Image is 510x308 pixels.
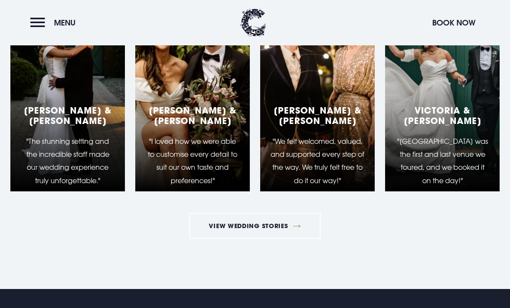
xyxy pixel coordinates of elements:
p: "I loved how we were able to customise every detail to suit our own taste and preferences!" [146,135,239,187]
p: "We felt welcomed, valued, and supported every step of the way. We truly felt free to do it our w... [271,135,364,187]
span: Menu [54,18,76,28]
p: "The stunning setting and the incredible staff made our wedding experience truly unforgettable." [21,135,115,187]
button: Book Now [428,13,480,32]
h5: [PERSON_NAME] & [PERSON_NAME] [271,105,364,126]
p: "[GEOGRAPHIC_DATA] was the first and last venue we toured, and we booked it on the day!" [395,135,489,187]
button: Menu [30,13,80,32]
h5: Victoria & [PERSON_NAME] [395,105,489,126]
a: View Wedding Stories [189,213,321,239]
h5: [PERSON_NAME] & [PERSON_NAME] [146,105,239,126]
h5: [PERSON_NAME] & [PERSON_NAME] [21,105,115,126]
img: Clandeboye Lodge [240,9,266,37]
